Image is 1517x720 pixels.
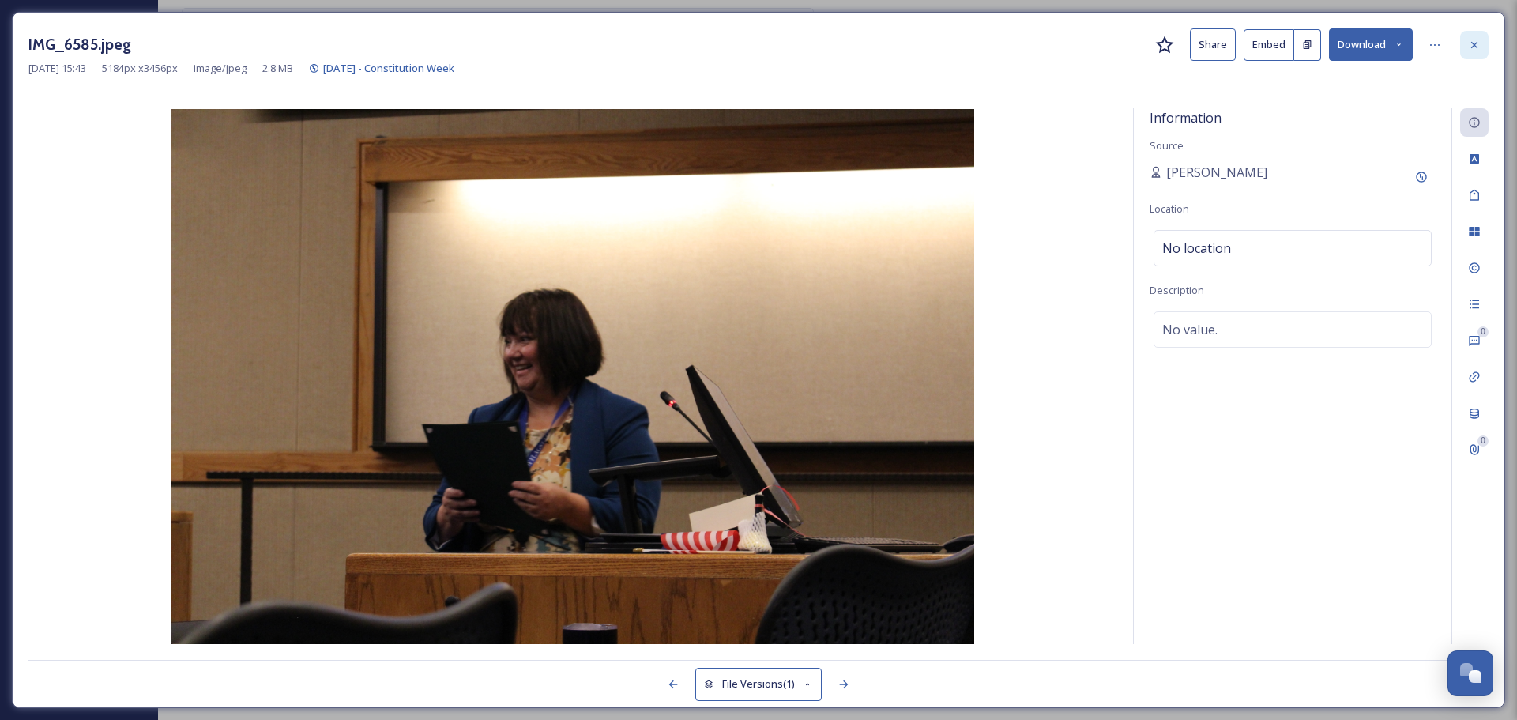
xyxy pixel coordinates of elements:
[194,61,247,76] span: image/jpeg
[102,61,178,76] span: 5184 px x 3456 px
[695,668,822,700] button: File Versions(1)
[1447,650,1493,696] button: Open Chat
[1477,326,1489,337] div: 0
[28,61,86,76] span: [DATE] 15:43
[323,61,454,75] span: [DATE] - Constitution Week
[1150,202,1189,216] span: Location
[1329,28,1413,61] button: Download
[1190,28,1236,61] button: Share
[1162,239,1231,258] span: No location
[28,33,131,56] h3: IMG_6585.jpeg
[1477,435,1489,447] div: 0
[28,109,1117,644] img: IMG_6585.jpeg
[1150,138,1184,153] span: Source
[1150,109,1222,126] span: Information
[262,61,293,76] span: 2.8 MB
[1150,283,1204,297] span: Description
[1162,320,1218,339] span: No value.
[1244,29,1294,61] button: Embed
[1166,163,1267,182] span: [PERSON_NAME]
